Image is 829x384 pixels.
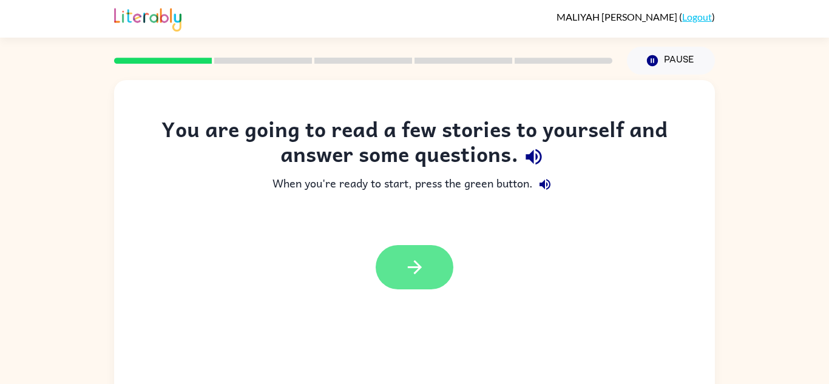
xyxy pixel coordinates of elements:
[627,47,715,75] button: Pause
[682,11,712,22] a: Logout
[557,11,715,22] div: ( )
[114,5,181,32] img: Literably
[138,116,691,172] div: You are going to read a few stories to yourself and answer some questions.
[557,11,679,22] span: MALIYAH [PERSON_NAME]
[138,172,691,197] div: When you're ready to start, press the green button.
